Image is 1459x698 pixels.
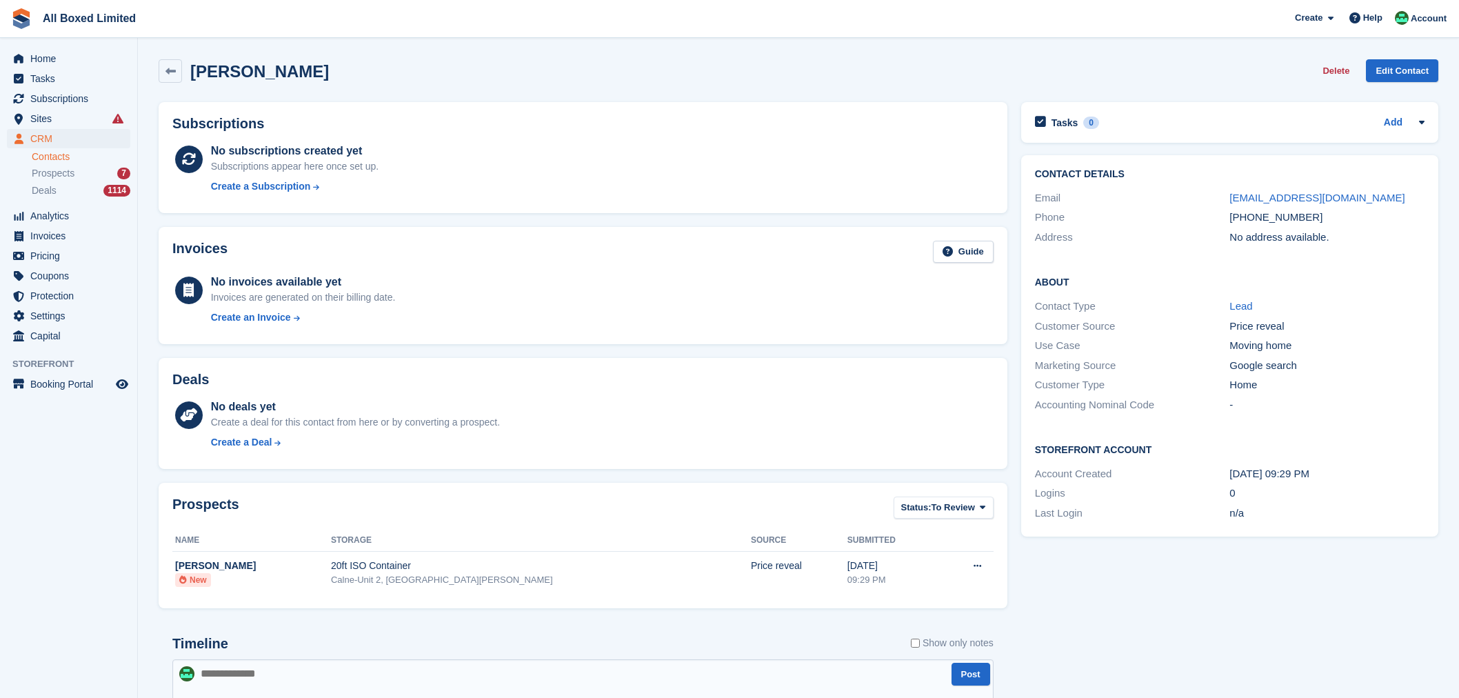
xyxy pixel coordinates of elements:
span: Prospects [32,167,74,180]
a: menu [7,226,130,246]
span: Tasks [30,69,113,88]
a: menu [7,129,130,148]
div: Subscriptions appear here once set up. [211,159,379,174]
a: Deals 1114 [32,183,130,198]
a: All Boxed Limited [37,7,141,30]
span: Status: [901,501,932,515]
i: Smart entry sync failures have occurred [112,113,123,124]
th: Storage [331,530,751,552]
div: n/a [1229,506,1425,521]
div: [PERSON_NAME] [175,559,331,573]
span: Coupons [30,266,113,286]
img: Enquiries [179,666,194,681]
span: Capital [30,326,113,346]
div: Accounting Nominal Code [1035,397,1230,413]
div: Marketing Source [1035,358,1230,374]
h2: Invoices [172,241,228,263]
div: Email [1035,190,1230,206]
label: Show only notes [911,636,994,650]
img: Enquiries [1395,11,1409,25]
a: Create a Subscription [211,179,379,194]
div: Contact Type [1035,299,1230,315]
span: Sites [30,109,113,128]
a: [EMAIL_ADDRESS][DOMAIN_NAME] [1229,192,1405,203]
h2: Deals [172,372,209,388]
button: Delete [1317,59,1355,82]
div: 0 [1083,117,1099,129]
span: Settings [30,306,113,326]
span: Subscriptions [30,89,113,108]
h2: Subscriptions [172,116,994,132]
span: CRM [30,129,113,148]
a: menu [7,306,130,326]
div: Account Created [1035,466,1230,482]
div: Home [1229,377,1425,393]
div: Address [1035,230,1230,246]
img: stora-icon-8386f47178a22dfd0bd8f6a31ec36ba5ce8667c1dd55bd0f319d3a0aa187defe.svg [11,8,32,29]
button: Post [952,663,990,686]
h2: About [1035,275,1425,288]
a: Create an Invoice [211,310,396,325]
div: Price reveal [1229,319,1425,335]
div: Google search [1229,358,1425,374]
a: menu [7,375,130,394]
th: Name [172,530,331,552]
span: Account [1411,12,1447,26]
span: Storefront [12,357,137,371]
div: 0 [1229,486,1425,501]
h2: Tasks [1052,117,1078,129]
div: [PHONE_NUMBER] [1229,210,1425,226]
h2: Contact Details [1035,169,1425,180]
span: Create [1295,11,1322,25]
h2: Timeline [172,636,228,652]
a: Lead [1229,300,1252,312]
a: menu [7,206,130,226]
li: New [175,573,211,587]
a: menu [7,69,130,88]
h2: Prospects [172,497,239,522]
a: menu [7,246,130,266]
div: 1114 [103,185,130,197]
div: Create a Deal [211,435,272,450]
a: menu [7,266,130,286]
a: Add [1384,115,1402,131]
div: No subscriptions created yet [211,143,379,159]
div: 20ft ISO Container [331,559,751,573]
a: menu [7,109,130,128]
div: Customer Source [1035,319,1230,335]
div: Calne-Unit 2, [GEOGRAPHIC_DATA][PERSON_NAME] [331,573,751,587]
a: Preview store [114,376,130,392]
span: Invoices [30,226,113,246]
th: Source [751,530,847,552]
a: menu [7,49,130,68]
div: 7 [117,168,130,179]
span: Analytics [30,206,113,226]
div: Customer Type [1035,377,1230,393]
span: Pricing [30,246,113,266]
span: To Review [932,501,975,515]
a: Prospects 7 [32,166,130,181]
span: Home [30,49,113,68]
div: No deals yet [211,399,500,415]
a: Edit Contact [1366,59,1438,82]
div: No address available. [1229,230,1425,246]
div: [DATE] [847,559,939,573]
div: Create a Subscription [211,179,311,194]
a: Contacts [32,150,130,163]
h2: Storefront Account [1035,442,1425,456]
input: Show only notes [911,636,920,650]
div: Phone [1035,210,1230,226]
a: menu [7,286,130,306]
div: 09:29 PM [847,573,939,587]
div: Logins [1035,486,1230,501]
div: Price reveal [751,559,847,573]
th: Submitted [847,530,939,552]
a: Guide [933,241,994,263]
div: Use Case [1035,338,1230,354]
span: Help [1363,11,1382,25]
a: menu [7,89,130,108]
div: Create an Invoice [211,310,291,325]
div: Create a deal for this contact from here or by converting a prospect. [211,415,500,430]
button: Status: To Review [894,497,994,519]
span: Protection [30,286,113,306]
